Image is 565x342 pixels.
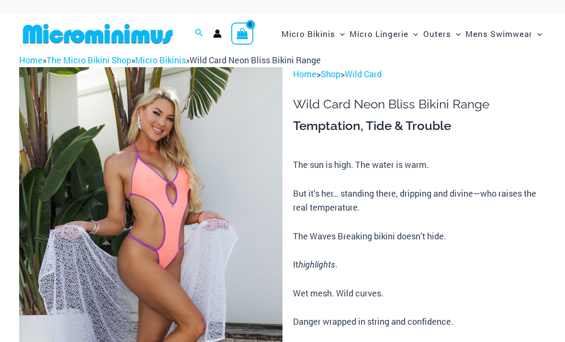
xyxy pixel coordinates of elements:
[282,22,335,46] span: Micro Bikinis
[347,19,420,48] a: Micro LingerieMenu ToggleMenu Toggle
[345,68,382,80] a: Wild Card
[408,22,418,46] span: Menu Toggle
[451,22,461,46] span: Menu Toggle
[421,19,463,48] a: OutersMenu ToggleMenu Toggle
[321,68,340,80] a: Shop
[46,54,131,66] a: The Micro Bikini Shop
[423,22,451,46] span: Outers
[350,22,408,46] span: Micro Lingerie
[293,68,316,80] a: Home
[19,23,177,45] img: MM SHOP LOGO FLAT
[293,118,546,134] h3: Temptation, Tide & Trouble
[279,19,347,48] a: Micro BikinisMenu ToggleMenu Toggle
[293,67,546,82] p: > >
[190,54,321,66] span: Wild Card Neon Bliss Bikini Range
[532,22,542,46] span: Menu Toggle
[19,54,321,66] span: » » »
[213,29,222,38] a: Account icon link
[19,54,43,66] a: Home
[231,23,253,45] a: View Shopping Cart, empty
[463,19,544,48] a: Mens SwimwearMenu ToggleMenu Toggle
[335,22,345,46] span: Menu Toggle
[298,259,335,270] i: highlights
[465,22,532,46] span: Mens Swimwear
[135,54,186,66] a: Micro Bikinis
[195,27,203,40] a: Search icon link
[278,18,546,50] nav: Site Navigation
[293,97,546,112] h1: Wild Card Neon Bliss Bikini Range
